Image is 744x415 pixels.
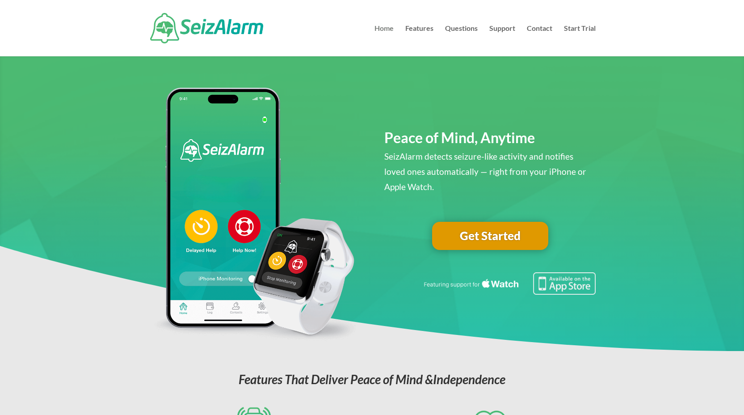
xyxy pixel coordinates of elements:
[445,25,478,56] a: Questions
[527,25,552,56] a: Contact
[405,25,433,56] a: Features
[489,25,515,56] a: Support
[148,88,360,342] img: seizalarm-apple-devices
[150,13,263,43] img: SeizAlarm
[432,222,548,250] a: Get Started
[374,25,394,56] a: Home
[422,286,596,296] a: Featuring seizure detection support for the Apple Watch
[384,151,586,192] span: SeizAlarm detects seizure-like activity and notifies loved ones automatically — right from your i...
[422,272,596,295] img: Seizure detection available in the Apple App Store.
[433,372,505,387] span: Independence
[239,372,505,387] em: Features That Deliver Peace of Mind &
[564,25,596,56] a: Start Trial
[384,129,535,146] span: Peace of Mind, Anytime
